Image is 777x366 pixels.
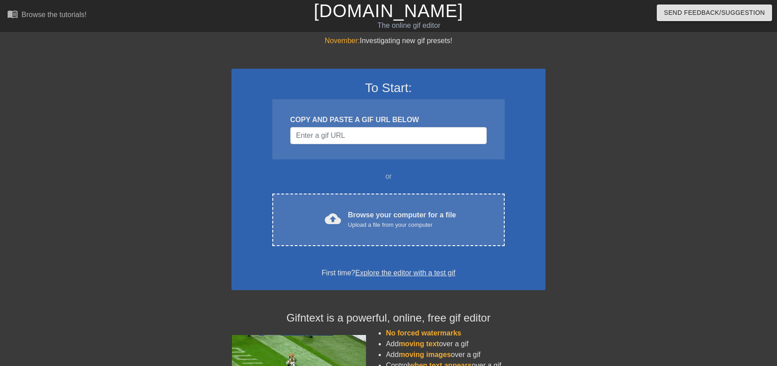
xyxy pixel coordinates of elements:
a: [DOMAIN_NAME] [314,1,463,21]
span: Send Feedback/Suggestion [664,7,765,18]
div: First time? [243,268,534,278]
span: November: [325,37,360,44]
h3: To Start: [243,80,534,96]
span: moving text [399,340,439,348]
a: Explore the editor with a test gif [355,269,455,277]
h4: Gifntext is a powerful, online, free gif editor [231,312,546,325]
a: Browse the tutorials! [7,9,87,22]
div: COPY AND PASTE A GIF URL BELOW [290,115,487,125]
input: Username [290,127,487,144]
li: Add over a gif [386,349,546,360]
span: menu_book [7,9,18,19]
span: No forced watermarks [386,329,461,337]
div: Upload a file from your computer [348,220,456,229]
li: Add over a gif [386,339,546,349]
div: Browse your computer for a file [348,210,456,229]
span: cloud_upload [325,211,341,227]
div: Browse the tutorials! [22,11,87,18]
div: The online gif editor [263,20,554,31]
span: moving images [399,351,451,358]
div: Investigating new gif presets! [231,35,546,46]
button: Send Feedback/Suggestion [657,4,772,21]
div: or [255,171,522,182]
